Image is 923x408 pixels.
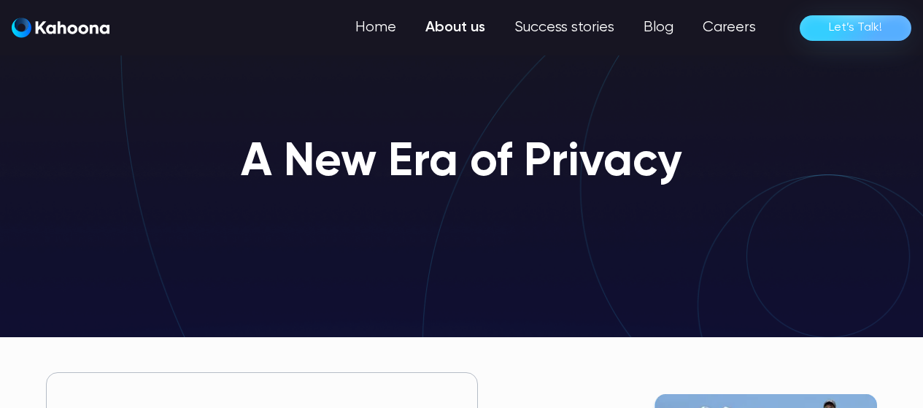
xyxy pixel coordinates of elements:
a: home [12,18,109,39]
a: Careers [688,13,771,42]
a: Let’s Talk! [800,15,911,41]
img: Kahoona logo white [12,18,109,38]
h1: A New Era of Privacy [241,137,682,188]
a: Home [341,13,411,42]
a: Success stories [500,13,629,42]
a: About us [411,13,500,42]
a: Blog [629,13,688,42]
div: Let’s Talk! [829,16,882,39]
